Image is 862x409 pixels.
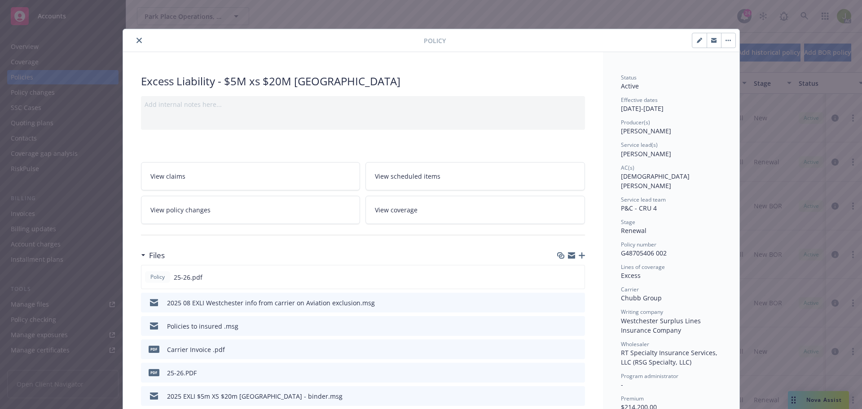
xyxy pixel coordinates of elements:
button: preview file [573,345,581,354]
span: Policy [424,36,446,45]
span: Active [621,82,639,90]
span: Renewal [621,226,646,235]
span: View claims [150,172,185,181]
button: download file [559,368,566,378]
button: close [134,35,145,46]
span: PDF [149,369,159,376]
span: Service lead(s) [621,141,658,149]
button: download file [559,321,566,331]
span: Wholesaler [621,340,649,348]
h3: Files [149,250,165,261]
span: View policy changes [150,205,211,215]
span: Program administrator [621,372,678,380]
button: download file [559,345,566,354]
span: Policy number [621,241,656,248]
span: Producer(s) [621,119,650,126]
span: [PERSON_NAME] [621,127,671,135]
div: Policies to insured .msg [167,321,238,331]
span: pdf [149,346,159,352]
button: preview file [573,368,581,378]
span: Carrier [621,286,639,293]
a: View claims [141,162,361,190]
span: Chubb Group [621,294,662,302]
div: Excess Liability - $5M xs $20M [GEOGRAPHIC_DATA] [141,74,585,89]
span: Stage [621,218,635,226]
a: View scheduled items [365,162,585,190]
span: View coverage [375,205,418,215]
button: preview file [573,321,581,331]
span: Service lead team [621,196,666,203]
span: G48705406 002 [621,249,667,257]
div: [DATE] - [DATE] [621,96,721,113]
div: 25-26.PDF [167,368,197,378]
span: Writing company [621,308,663,316]
button: preview file [573,298,581,308]
span: Policy [149,273,167,281]
div: Carrier Invoice .pdf [167,345,225,354]
button: download file [559,298,566,308]
div: Add internal notes here... [145,100,581,109]
span: Westchester Surplus Lines Insurance Company [621,317,703,334]
button: download file [559,391,566,401]
span: P&C - CRU 4 [621,204,657,212]
button: preview file [573,273,581,282]
span: RT Specialty Insurance Services, LLC (RSG Specialty, LLC) [621,348,719,366]
div: 2025 08 EXLI Westchester info from carrier on Aviation exclusion.msg [167,298,375,308]
span: 25-26.pdf [174,273,202,282]
span: [PERSON_NAME] [621,150,671,158]
span: View scheduled items [375,172,440,181]
span: Lines of coverage [621,263,665,271]
div: Excess [621,271,721,280]
span: [DEMOGRAPHIC_DATA][PERSON_NAME] [621,172,690,190]
span: - [621,380,623,389]
a: View policy changes [141,196,361,224]
button: download file [559,273,566,282]
span: AC(s) [621,164,634,172]
span: Status [621,74,637,81]
div: Files [141,250,165,261]
span: Effective dates [621,96,658,104]
span: Premium [621,395,644,402]
button: preview file [573,391,581,401]
a: View coverage [365,196,585,224]
div: 2025 EXLI $5m XS $20m [GEOGRAPHIC_DATA] - binder.msg [167,391,343,401]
